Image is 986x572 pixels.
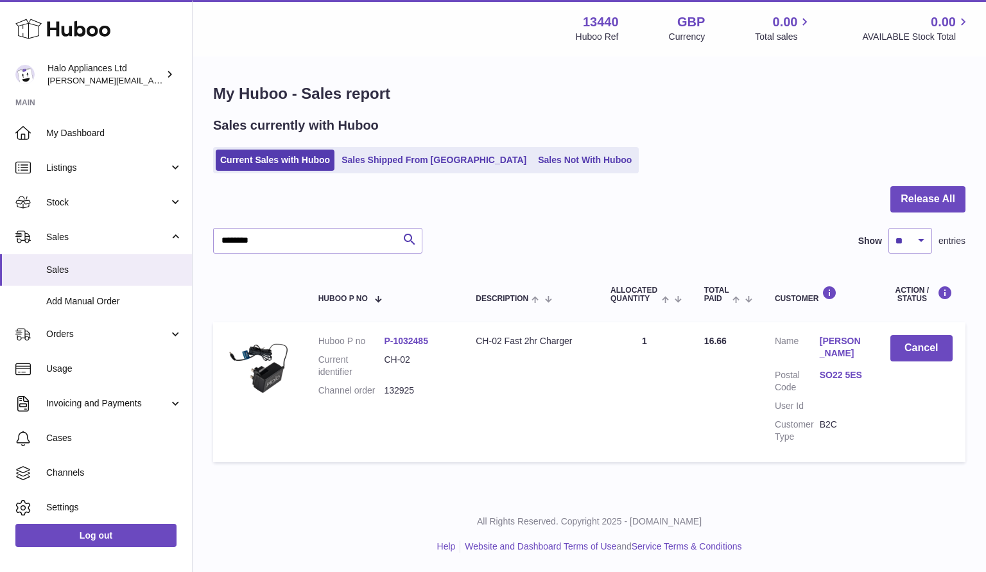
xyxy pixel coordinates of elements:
[46,264,182,276] span: Sales
[216,150,334,171] a: Current Sales with Huboo
[755,13,812,43] a: 0.00 Total sales
[337,150,531,171] a: Sales Shipped From [GEOGRAPHIC_DATA]
[820,335,865,360] a: [PERSON_NAME]
[704,286,729,303] span: Total paid
[862,31,971,43] span: AVAILABLE Stock Total
[669,31,705,43] div: Currency
[48,75,257,85] span: [PERSON_NAME][EMAIL_ADDRESS][DOMAIN_NAME]
[775,335,820,363] dt: Name
[820,419,865,443] dd: B2C
[704,336,727,346] span: 16.66
[46,295,182,308] span: Add Manual Order
[460,541,741,553] li: and
[318,385,385,397] dt: Channel order
[203,516,976,528] p: All Rights Reserved. Copyright 2025 - [DOMAIN_NAME]
[318,335,385,347] dt: Huboo P no
[858,235,882,247] label: Show
[437,541,456,551] a: Help
[775,286,865,303] div: Customer
[677,13,705,31] strong: GBP
[15,65,35,84] img: paul@haloappliances.com
[48,62,163,87] div: Halo Appliances Ltd
[46,432,182,444] span: Cases
[384,385,450,397] dd: 132925
[938,235,965,247] span: entries
[318,354,385,378] dt: Current identifier
[46,397,169,410] span: Invoicing and Payments
[890,335,953,361] button: Cancel
[476,295,528,303] span: Description
[533,150,636,171] a: Sales Not With Huboo
[773,13,798,31] span: 0.00
[46,467,182,479] span: Channels
[226,335,290,399] img: CH-02.png
[46,328,169,340] span: Orders
[46,231,169,243] span: Sales
[213,83,965,104] h1: My Huboo - Sales report
[576,31,619,43] div: Huboo Ref
[931,13,956,31] span: 0.00
[46,196,169,209] span: Stock
[598,322,691,462] td: 1
[384,336,428,346] a: P-1032485
[610,286,659,303] span: ALLOCATED Quantity
[890,186,965,212] button: Release All
[384,354,450,378] dd: CH-02
[46,501,182,514] span: Settings
[318,295,368,303] span: Huboo P no
[862,13,971,43] a: 0.00 AVAILABLE Stock Total
[46,127,182,139] span: My Dashboard
[890,286,953,303] div: Action / Status
[465,541,616,551] a: Website and Dashboard Terms of Use
[46,363,182,375] span: Usage
[632,541,742,551] a: Service Terms & Conditions
[583,13,619,31] strong: 13440
[775,369,820,394] dt: Postal Code
[476,335,585,347] div: CH-02 Fast 2hr Charger
[775,400,820,412] dt: User Id
[15,524,177,547] a: Log out
[213,117,379,134] h2: Sales currently with Huboo
[46,162,169,174] span: Listings
[820,369,865,381] a: SO22 5ES
[755,31,812,43] span: Total sales
[775,419,820,443] dt: Customer Type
